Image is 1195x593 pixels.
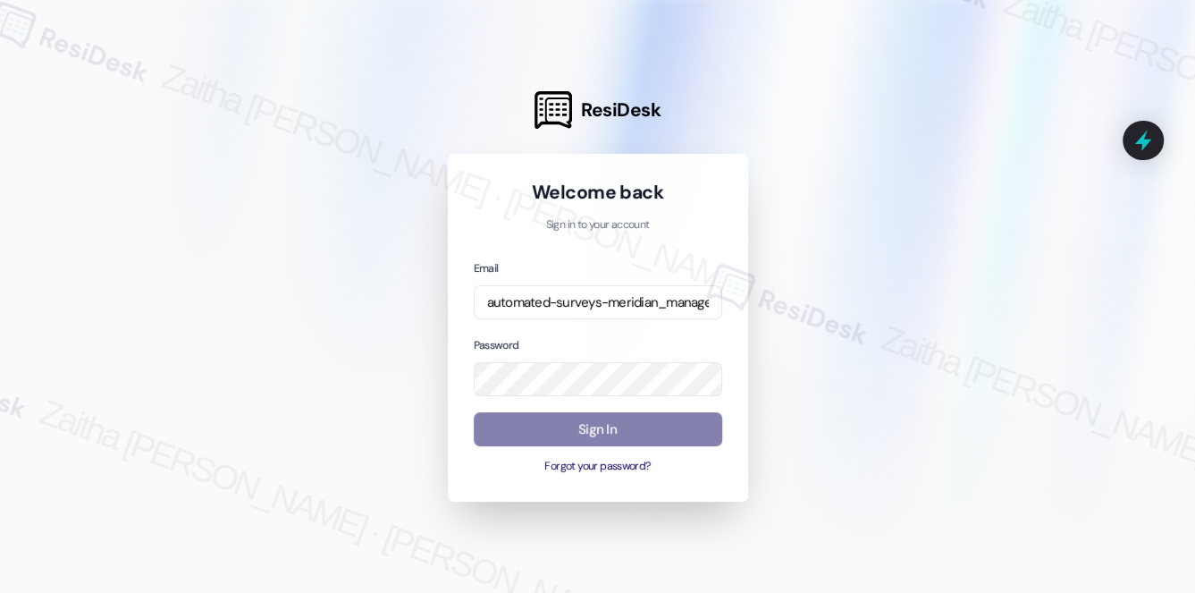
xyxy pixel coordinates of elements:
[534,91,572,129] img: ResiDesk Logo
[474,338,519,352] label: Password
[474,459,722,475] button: Forgot your password?
[474,180,722,205] h1: Welcome back
[581,97,661,123] span: ResiDesk
[474,217,722,233] p: Sign in to your account
[474,285,722,320] input: name@example.com
[474,261,499,275] label: Email
[474,412,722,447] button: Sign In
